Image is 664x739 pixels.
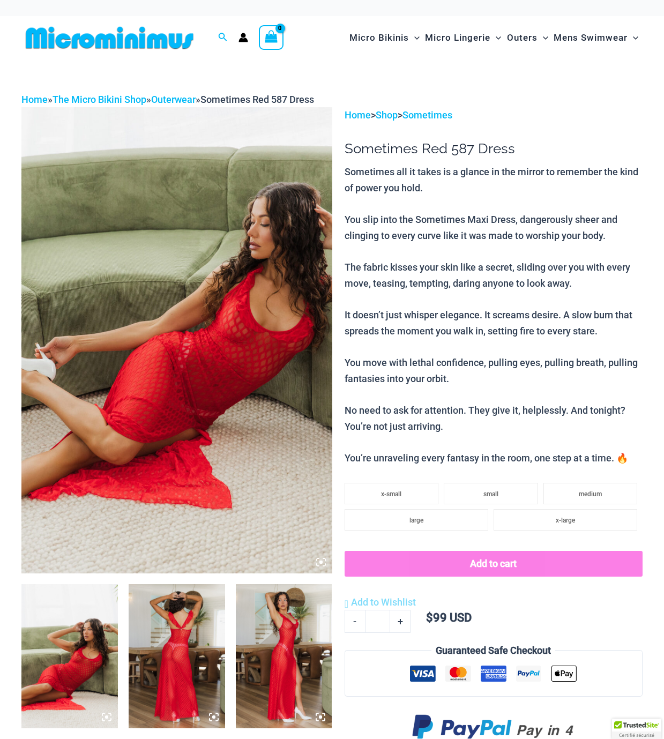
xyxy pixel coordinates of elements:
[200,94,314,105] span: Sometimes Red 587 Dress
[21,94,314,105] span: » » »
[376,109,398,121] a: Shop
[483,490,498,498] span: small
[628,24,638,51] span: Menu Toggle
[345,140,643,157] h1: Sometimes Red 587 Dress
[345,551,643,577] button: Add to cart
[259,25,283,50] a: View Shopping Cart, empty
[21,584,118,729] img: Sometimes Red 587 Dress
[425,24,490,51] span: Micro Lingerie
[444,483,538,504] li: small
[345,109,371,121] a: Home
[345,610,365,632] a: -
[345,594,416,610] a: Add to Wishlist
[409,517,423,524] span: large
[538,24,548,51] span: Menu Toggle
[431,643,555,659] legend: Guaranteed Safe Checkout
[151,94,196,105] a: Outerwear
[409,24,420,51] span: Menu Toggle
[381,490,401,498] span: x-small
[494,509,637,531] li: x-large
[21,26,198,50] img: MM SHOP LOGO FLAT
[504,21,551,54] a: OutersMenu ToggleMenu Toggle
[129,584,225,729] img: Sometimes Red 587 Dress
[21,107,332,573] img: Sometimes Red 587 Dress
[347,21,422,54] a: Micro BikinisMenu ToggleMenu Toggle
[236,584,332,729] img: Sometimes Red 587 Dress
[543,483,637,504] li: medium
[402,109,452,121] a: Sometimes
[556,517,575,524] span: x-large
[351,596,416,608] span: Add to Wishlist
[490,24,501,51] span: Menu Toggle
[426,611,472,624] bdi: 99 USD
[422,21,504,54] a: Micro LingerieMenu ToggleMenu Toggle
[345,483,438,504] li: x-small
[238,33,248,42] a: Account icon link
[426,611,433,624] span: $
[349,24,409,51] span: Micro Bikinis
[507,24,538,51] span: Outers
[218,31,228,44] a: Search icon link
[390,610,411,632] a: +
[579,490,602,498] span: medium
[551,21,641,54] a: Mens SwimwearMenu ToggleMenu Toggle
[53,94,146,105] a: The Micro Bikini Shop
[345,107,643,123] p: > >
[365,610,390,632] input: Product quantity
[21,94,48,105] a: Home
[345,20,643,56] nav: Site Navigation
[345,509,488,531] li: large
[345,164,643,466] p: Sometimes all it takes is a glance in the mirror to remember the kind of power you hold. You slip...
[612,719,661,739] div: TrustedSite Certified
[554,24,628,51] span: Mens Swimwear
